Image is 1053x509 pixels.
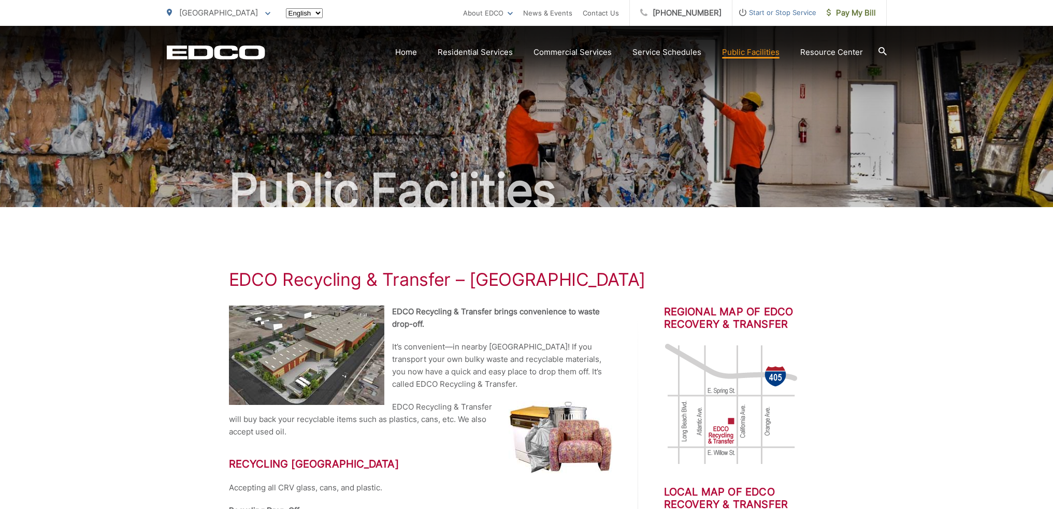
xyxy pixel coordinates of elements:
[229,306,384,405] img: EDCO Recycling & Transfer
[286,8,323,18] select: Select a language
[229,401,612,438] p: EDCO Recycling & Transfer will buy back your recyclable items such as plastics, cans, etc. We als...
[438,46,513,59] a: Residential Services
[229,482,612,494] p: Accepting all CRV glass, cans, and plastic.
[463,7,513,19] a: About EDCO
[179,8,258,18] span: [GEOGRAPHIC_DATA]
[800,46,863,59] a: Resource Center
[664,342,799,466] img: image
[533,46,612,59] a: Commercial Services
[583,7,619,19] a: Contact Us
[229,341,612,390] p: It’s convenient—in nearby [GEOGRAPHIC_DATA]! If you transport your own bulky waste and recyclable...
[664,306,825,330] h2: Regional Map of EDCO Recovery & Transfer
[392,307,600,329] strong: EDCO Recycling & Transfer brings convenience to waste drop-off.
[632,46,701,59] a: Service Schedules
[167,45,265,60] a: EDCD logo. Return to the homepage.
[229,269,825,290] h1: EDCO Recycling & Transfer – [GEOGRAPHIC_DATA]
[509,401,612,473] img: Dishwasher and chair
[722,46,780,59] a: Public Facilities
[827,7,876,19] span: Pay My Bill
[523,7,572,19] a: News & Events
[167,165,887,216] h2: Public Facilities
[395,46,417,59] a: Home
[229,458,612,470] h2: Recycling [GEOGRAPHIC_DATA]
